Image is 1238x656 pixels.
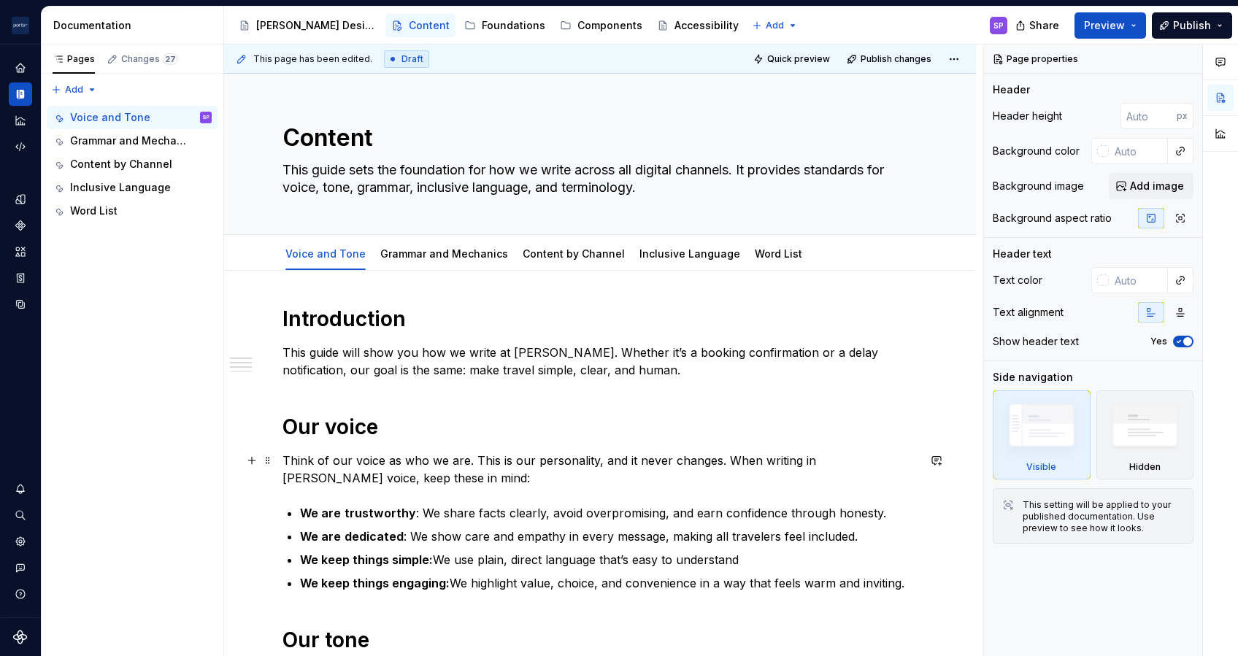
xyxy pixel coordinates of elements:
a: Code automation [9,135,32,158]
a: Components [9,214,32,237]
span: Publish changes [861,53,931,65]
a: Analytics [9,109,32,132]
div: Page tree [233,11,745,40]
a: Grammar and Mechanics [380,247,508,260]
div: Accessibility [674,18,739,33]
div: Home [9,56,32,80]
div: Background aspect ratio [993,211,1112,225]
div: SP [202,110,209,125]
a: Settings [9,530,32,553]
div: Text color [993,273,1042,288]
textarea: This guide sets the foundation for how we write across all digital channels. It provides standard... [280,158,915,199]
a: Design tokens [9,188,32,211]
strong: We are [300,529,341,544]
strong: We keep things simple: [300,552,433,567]
button: Add [747,15,802,36]
div: Background color [993,144,1080,158]
div: Foundations [482,18,545,33]
span: Add image [1130,179,1184,193]
button: Preview [1074,12,1146,39]
div: Content [409,18,450,33]
a: [PERSON_NAME] Design [233,14,382,37]
strong: dedicated [345,529,404,544]
button: Share [1008,12,1069,39]
button: Publish changes [842,49,938,69]
a: Data sources [9,293,32,316]
strong: trustworthy [345,506,416,520]
div: Visible [993,390,1091,479]
div: Voice and Tone [280,238,372,269]
a: Content [385,14,455,37]
a: Grammar and Mechanics [47,129,218,153]
button: Notifications [9,477,32,501]
a: Word List [47,199,218,223]
span: 27 [163,53,178,65]
div: Header text [993,247,1052,261]
div: Show header text [993,334,1079,349]
div: Pages [53,53,95,65]
div: Inclusive Language [634,238,746,269]
input: Auto [1109,267,1168,293]
button: Contact support [9,556,32,579]
div: Grammar and Mechanics [374,238,514,269]
div: Changes [121,53,178,65]
span: Publish [1173,18,1211,33]
a: Inclusive Language [639,247,740,260]
a: Components [554,14,648,37]
div: Grammar and Mechanics [70,134,191,148]
input: Auto [1109,138,1168,164]
button: Quick preview [749,49,837,69]
a: Storybook stories [9,266,32,290]
p: : We share facts clearly, avoid overpromising, and earn confidence through honesty. [300,504,918,522]
p: We highlight value, choice, and convenience in a way that feels warm and inviting. [300,574,918,592]
a: Documentation [9,82,32,106]
div: Background image [993,179,1084,193]
img: f0306bc8-3074-41fb-b11c-7d2e8671d5eb.png [12,17,29,34]
a: Content by Channel [47,153,218,176]
a: Assets [9,240,32,263]
div: Visible [1026,461,1056,473]
div: [PERSON_NAME] Design [256,18,377,33]
a: Foundations [458,14,551,37]
div: SP [993,20,1004,31]
div: Components [577,18,642,33]
p: We use plain, direct language that’s easy to understand [300,551,918,568]
div: Word List [749,238,808,269]
a: Voice and Tone [285,247,366,260]
p: Think of our voice as who we are. This is our personality, and it never changes. When writing in ... [282,452,918,487]
div: Hidden [1096,390,1194,479]
div: Voice and Tone [70,110,150,125]
a: Content by Channel [523,247,625,260]
div: Inclusive Language [70,180,171,195]
button: Search ⌘K [9,503,32,527]
strong: We keep things engaging: [300,576,450,590]
span: Add [65,84,83,96]
button: Publish [1152,12,1232,39]
h1: Introduction [282,306,918,332]
span: Add [766,20,784,31]
div: Page tree [47,106,218,223]
svg: Supernova Logo [13,630,28,644]
button: Add image [1109,173,1193,199]
div: Documentation [53,18,218,33]
div: Content by Channel [70,157,172,171]
div: Header [993,82,1030,97]
div: This setting will be applied to your published documentation. Use preview to see how it looks. [1023,499,1184,534]
button: Add [47,80,101,100]
div: Side navigation [993,370,1073,385]
span: Quick preview [767,53,830,65]
div: Hidden [1129,461,1161,473]
a: Voice and ToneSP [47,106,218,129]
span: Preview [1084,18,1125,33]
span: Draft [401,53,423,65]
